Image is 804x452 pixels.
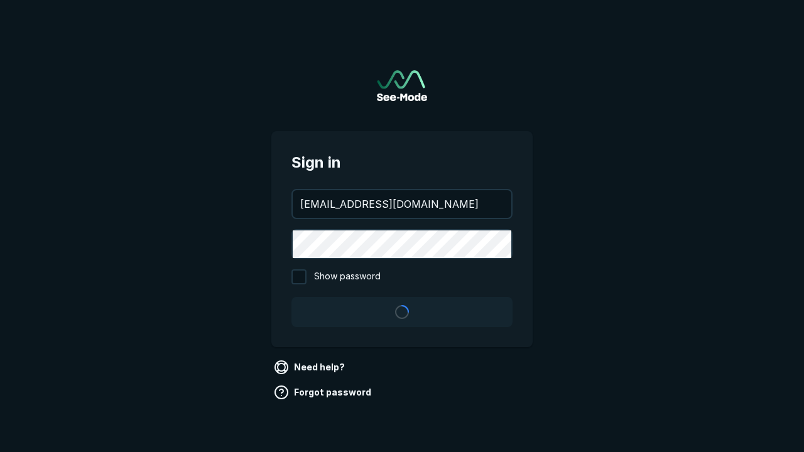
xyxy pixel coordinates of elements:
a: Go to sign in [377,70,427,101]
img: See-Mode Logo [377,70,427,101]
input: your@email.com [293,190,511,218]
span: Sign in [291,151,513,174]
span: Show password [314,269,381,284]
a: Need help? [271,357,350,377]
a: Forgot password [271,382,376,402]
